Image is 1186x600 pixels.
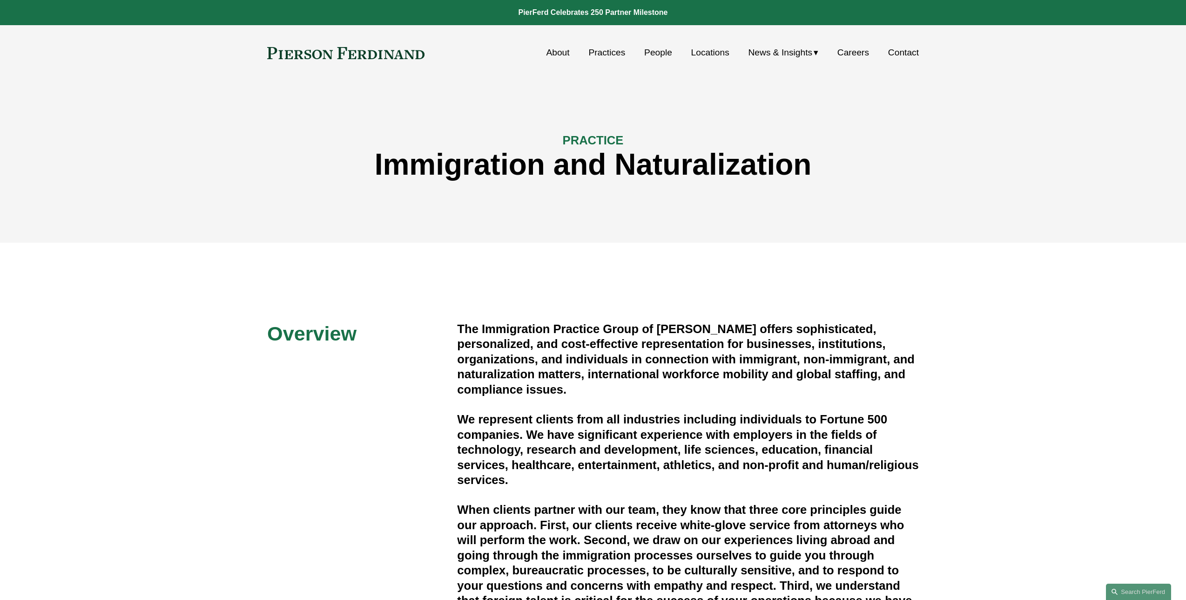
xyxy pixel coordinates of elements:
[888,44,919,61] a: Contact
[588,44,625,61] a: Practices
[748,44,819,61] a: folder dropdown
[748,45,813,61] span: News & Insights
[546,44,569,61] a: About
[837,44,869,61] a: Careers
[691,44,729,61] a: Locations
[457,412,919,487] h4: We represent clients from all industries including individuals to Fortune 500 companies. We have ...
[267,322,357,345] span: Overview
[1106,584,1171,600] a: Search this site
[563,134,624,147] span: PRACTICE
[644,44,672,61] a: People
[267,148,919,182] h1: Immigration and Naturalization
[457,321,919,397] h4: The Immigration Practice Group of [PERSON_NAME] offers sophisticated, personalized, and cost-effe...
